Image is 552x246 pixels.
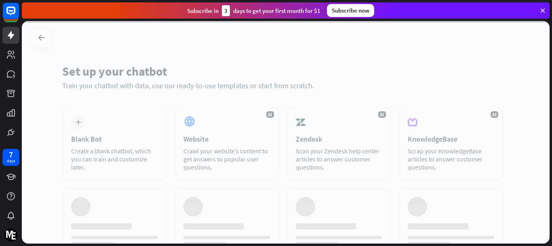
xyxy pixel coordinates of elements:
[7,158,15,164] div: days
[222,5,230,16] div: 3
[187,5,320,16] div: Subscribe in days to get your first month for $1
[327,4,374,17] div: Subscribe now
[2,149,19,166] a: 7 days
[9,151,13,158] div: 7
